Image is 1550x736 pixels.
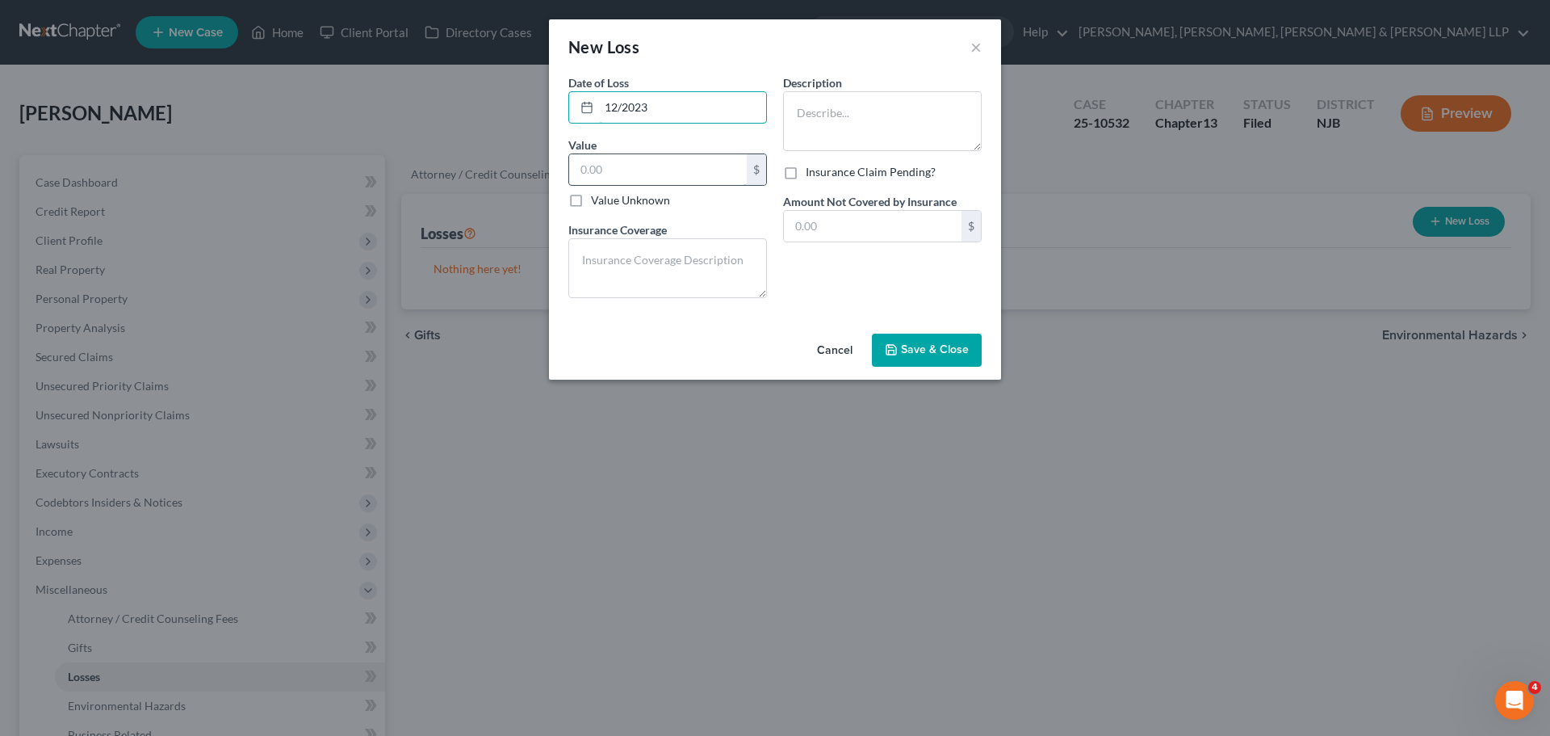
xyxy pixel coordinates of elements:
[599,92,766,123] input: MM/YYYY
[591,192,670,208] label: Value Unknown
[747,154,766,185] div: $
[569,154,747,185] input: 0.00
[970,37,982,57] button: ×
[784,211,961,242] input: 0.00
[568,76,629,90] span: Date of Loss
[961,211,981,242] div: $
[872,334,982,368] button: Save & Close
[1495,681,1534,720] iframe: Intercom live chat
[568,223,667,237] span: Insurance Coverage
[804,335,865,368] button: Cancel
[568,37,603,57] span: New
[1528,681,1541,694] span: 4
[783,193,957,210] label: Amount Not Covered by Insurance
[607,37,640,57] span: Loss
[568,137,597,154] label: Value
[806,164,936,180] label: Insurance Claim Pending?
[901,343,969,357] span: Save & Close
[783,76,842,90] span: Description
